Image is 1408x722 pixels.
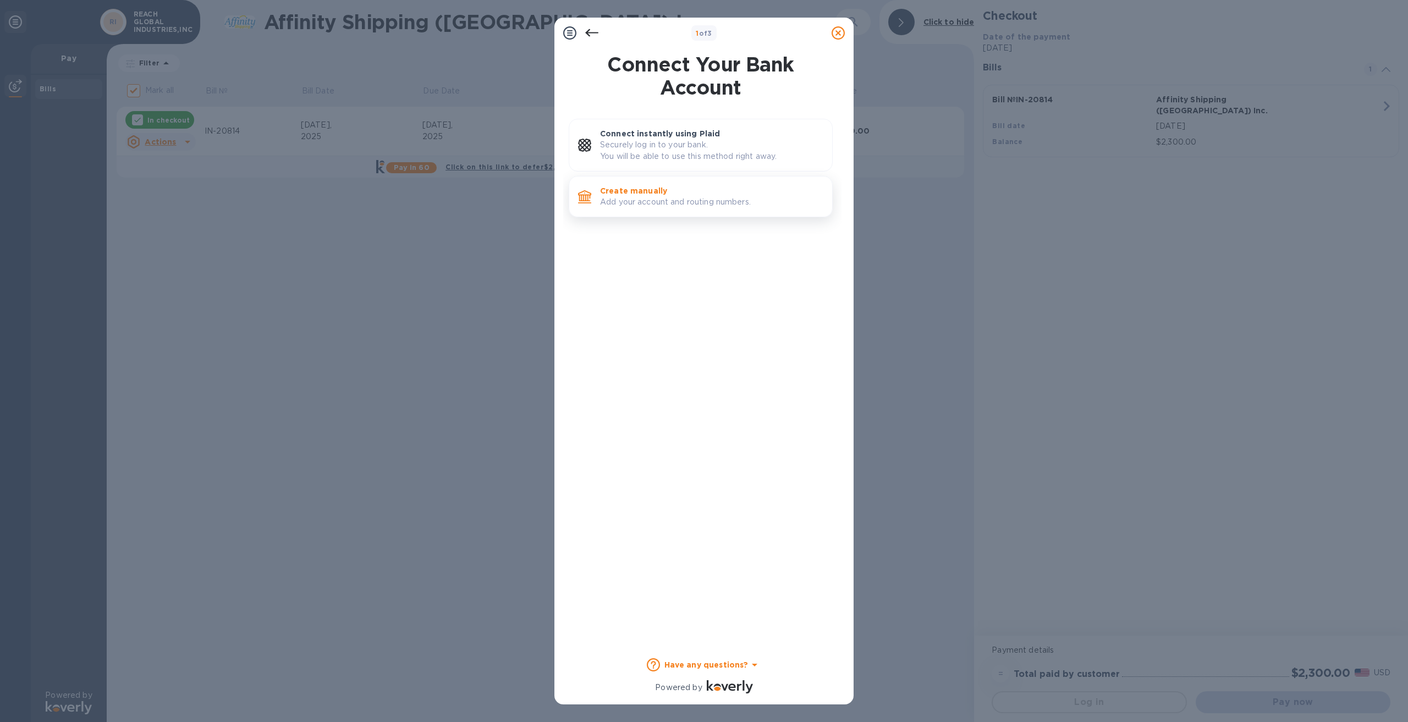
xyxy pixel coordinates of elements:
b: Have any questions? [664,660,749,669]
p: Powered by [655,682,702,693]
h1: Connect Your Bank Account [564,53,837,99]
img: Logo [707,680,753,693]
p: Securely log in to your bank. You will be able to use this method right away. [600,139,823,162]
p: Create manually [600,185,823,196]
p: Add your account and routing numbers. [600,196,823,208]
span: 1 [696,29,698,37]
b: of 3 [696,29,712,37]
p: Connect instantly using Plaid [600,128,823,139]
